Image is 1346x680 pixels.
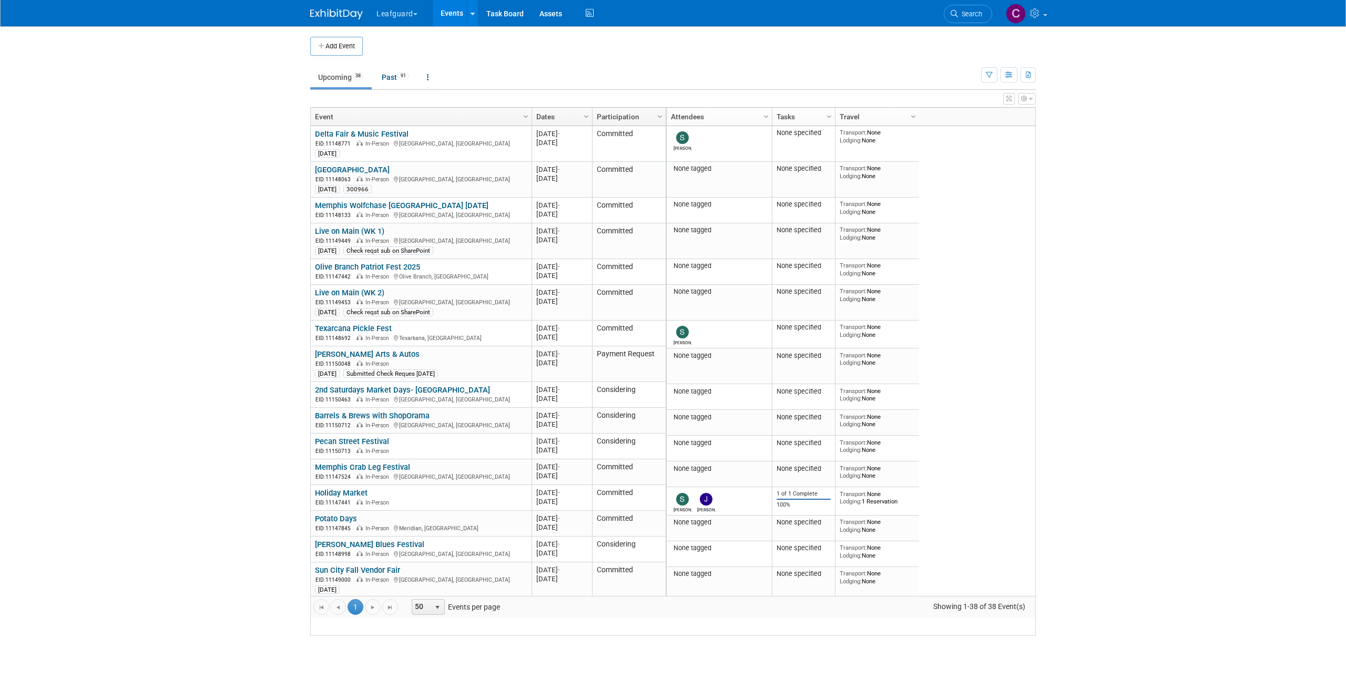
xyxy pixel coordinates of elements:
[315,551,355,557] span: EID: 11148998
[909,112,917,121] span: Column Settings
[671,287,768,296] div: None tagged
[676,326,689,338] img: Stephanie Luke
[777,129,831,137] div: None specified
[840,323,867,331] span: Transport:
[315,165,390,174] a: [GEOGRAPHIC_DATA]
[348,599,363,615] span: 1
[315,462,410,472] a: Memphis Crab Leg Festival
[671,570,768,578] div: None tagged
[840,172,862,180] span: Lodging:
[536,349,587,358] div: [DATE]
[315,540,424,549] a: [PERSON_NAME] Blues Festival
[671,387,768,396] div: None tagged
[356,551,363,556] img: In-Person Event
[536,540,587,549] div: [DATE]
[840,129,915,144] div: None None
[315,514,357,523] a: Potato Days
[356,448,363,453] img: In-Person Event
[840,498,862,505] span: Lodging:
[840,359,862,366] span: Lodging:
[840,446,862,454] span: Lodging:
[840,323,915,338] div: None None
[558,437,560,445] span: -
[592,459,666,485] td: Committed
[536,235,587,244] div: [DATE]
[315,300,355,305] span: EID: 11149453
[592,537,666,562] td: Considering
[315,297,527,306] div: [GEOGRAPHIC_DATA], [GEOGRAPHIC_DATA]
[365,448,392,455] span: In-Person
[522,112,530,121] span: Column Settings
[356,299,363,304] img: In-Person Event
[536,523,587,532] div: [DATE]
[592,511,666,537] td: Committed
[365,473,392,480] span: In-Person
[315,385,490,395] a: 2nd Saturdays Market Days- [GEOGRAPHIC_DATA]
[592,321,666,346] td: Committed
[343,369,438,378] div: Submitted Check Reques [DATE]
[315,549,527,558] div: [GEOGRAPHIC_DATA], [GEOGRAPHIC_DATA]
[840,352,867,359] span: Transport:
[315,174,527,183] div: [GEOGRAPHIC_DATA], [GEOGRAPHIC_DATA]
[558,324,560,332] span: -
[558,289,560,296] span: -
[592,485,666,511] td: Committed
[558,263,560,271] span: -
[365,140,392,147] span: In-Person
[840,387,867,395] span: Transport:
[315,500,355,506] span: EID: 11147441
[536,358,587,367] div: [DATE]
[840,413,867,420] span: Transport:
[330,599,346,615] a: Go to the previous page
[840,164,867,172] span: Transport:
[315,141,355,147] span: EID: 11148771
[908,108,920,123] a: Column Settings
[536,324,587,333] div: [DATE]
[536,471,587,480] div: [DATE]
[315,423,355,428] span: EID: 11150712
[315,185,340,193] div: [DATE]
[592,198,666,223] td: Committed
[356,525,363,530] img: In-Person Event
[558,166,560,173] span: -
[840,200,867,208] span: Transport:
[592,562,666,598] td: Committed
[315,420,527,429] div: [GEOGRAPHIC_DATA], [GEOGRAPHIC_DATA]
[315,333,527,342] div: Texarkana, [GEOGRAPHIC_DATA]
[840,465,867,472] span: Transport:
[536,288,587,297] div: [DATE]
[581,108,593,123] a: Column Settings
[536,462,587,471] div: [DATE]
[412,600,430,614] span: 50
[558,350,560,358] span: -
[777,287,831,296] div: None specified
[558,463,560,471] span: -
[840,465,915,480] div: None None
[671,544,768,552] div: None tagged
[315,474,355,480] span: EID: 11147524
[671,465,768,473] div: None tagged
[343,246,433,255] div: Check reqst sub on SharePoint
[840,439,915,454] div: None None
[777,352,831,360] div: None specified
[356,396,363,401] img: In-Person Event
[671,200,768,209] div: None tagged
[536,497,587,506] div: [DATE]
[365,422,392,429] span: In-Person
[592,408,666,434] td: Considering
[315,177,355,182] span: EID: 11148063
[386,603,394,612] span: Go to the last page
[315,361,355,367] span: EID: 11150048
[840,295,862,303] span: Lodging:
[315,575,527,584] div: [GEOGRAPHIC_DATA], [GEOGRAPHIC_DATA]
[315,308,340,316] div: [DATE]
[674,506,692,512] div: Steven Venable
[840,490,867,498] span: Transport:
[592,223,666,259] td: Committed
[374,67,417,87] a: Past91
[536,488,587,497] div: [DATE]
[315,288,384,297] a: Live on Main (WK 2)
[840,387,915,403] div: None None
[315,210,527,219] div: [GEOGRAPHIC_DATA], [GEOGRAPHIC_DATA]
[840,544,915,559] div: None None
